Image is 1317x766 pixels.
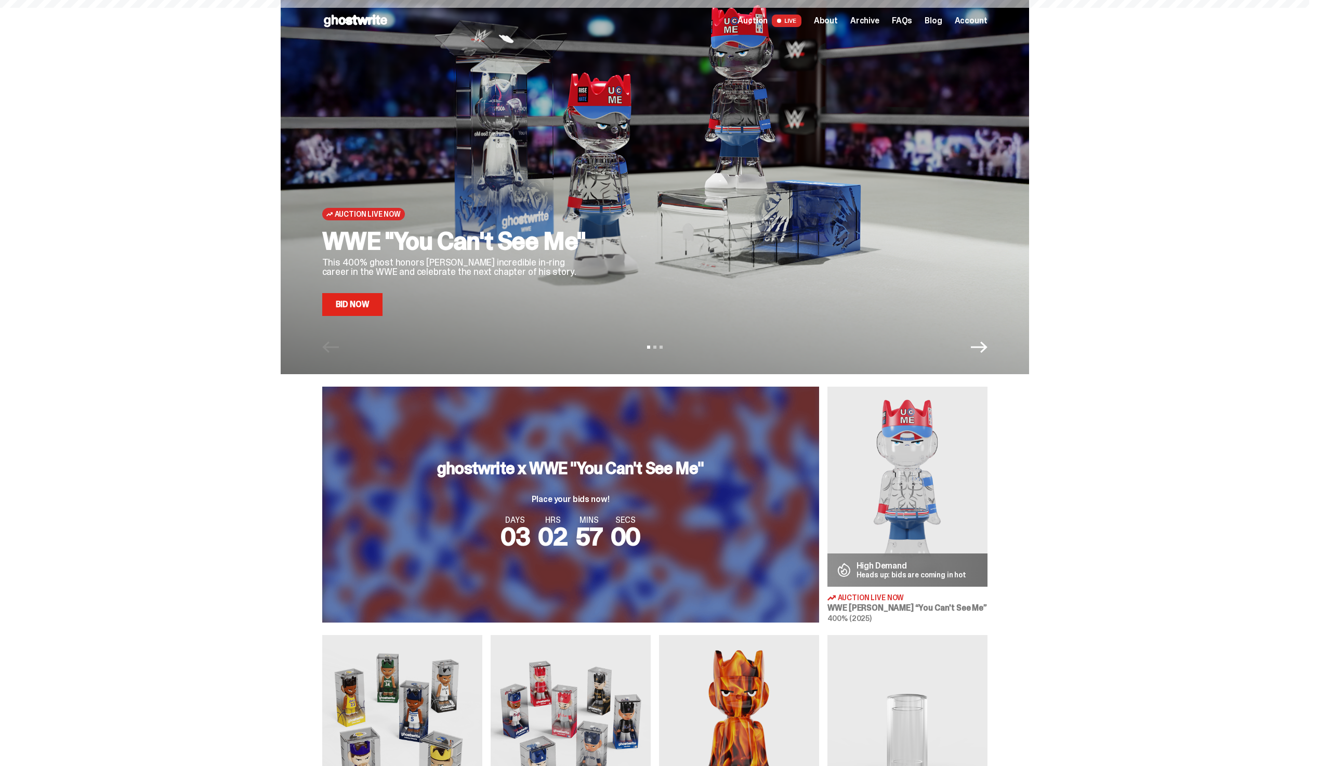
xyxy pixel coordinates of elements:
[737,15,801,27] a: Auction LIVE
[538,520,568,553] span: 02
[501,520,530,553] span: 03
[857,571,967,578] p: Heads up: bids are coming in hot
[925,17,942,25] a: Blog
[322,293,383,316] a: Bid Now
[971,339,987,355] button: Next
[814,17,838,25] a: About
[838,594,904,601] span: Auction Live Now
[737,17,768,25] span: Auction
[660,346,663,349] button: View slide 3
[827,614,872,623] span: 400% (2025)
[827,387,987,623] a: You Can't See Me High Demand Heads up: bids are coming in hot Auction Live Now
[611,516,641,524] span: SECS
[857,562,967,570] p: High Demand
[538,516,568,524] span: HRS
[827,604,987,612] h3: WWE [PERSON_NAME] “You Can't See Me”
[501,516,530,524] span: DAYS
[827,387,987,587] img: You Can't See Me
[437,460,704,477] h3: ghostwrite x WWE "You Can't See Me"
[576,520,602,553] span: 57
[335,210,401,218] span: Auction Live Now
[955,17,987,25] a: Account
[322,229,592,254] h2: WWE "You Can't See Me"
[653,346,656,349] button: View slide 2
[892,17,912,25] a: FAQs
[611,520,641,553] span: 00
[850,17,879,25] a: Archive
[322,258,592,276] p: This 400% ghost honors [PERSON_NAME] incredible in-ring career in the WWE and celebrate the next ...
[437,495,704,504] p: Place your bids now!
[772,15,801,27] span: LIVE
[647,346,650,349] button: View slide 1
[576,516,602,524] span: MINS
